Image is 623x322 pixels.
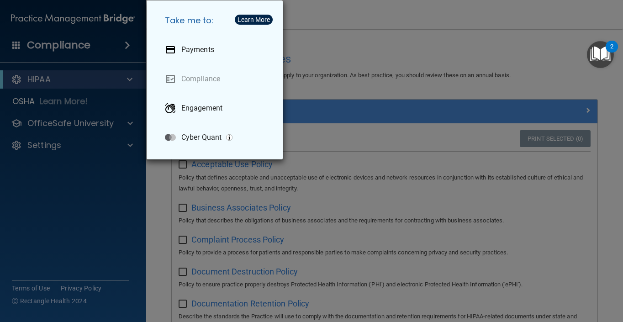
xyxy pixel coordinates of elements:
[158,66,275,92] a: Compliance
[158,37,275,63] a: Payments
[235,15,273,25] button: Learn More
[158,95,275,121] a: Engagement
[181,104,222,113] p: Engagement
[238,16,270,23] div: Learn More
[158,8,275,33] h5: Take me to:
[158,125,275,150] a: Cyber Quant
[181,45,214,54] p: Payments
[610,47,613,58] div: 2
[181,133,222,142] p: Cyber Quant
[587,41,614,68] button: Open Resource Center, 2 new notifications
